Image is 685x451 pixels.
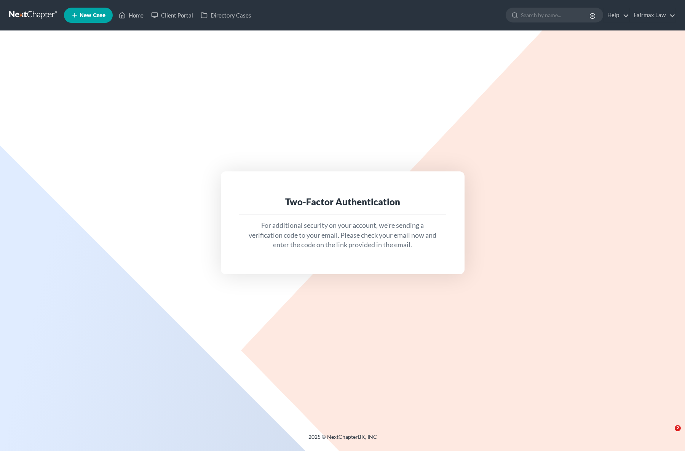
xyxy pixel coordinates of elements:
[197,8,255,22] a: Directory Cases
[245,221,440,250] p: For additional security on your account, we're sending a verification code to your email. Please ...
[659,425,677,443] iframe: Intercom live chat
[630,8,675,22] a: Fairmax Law
[80,13,105,18] span: New Case
[521,8,591,22] input: Search by name...
[245,196,440,208] div: Two-Factor Authentication
[604,8,629,22] a: Help
[675,425,681,431] span: 2
[126,433,560,447] div: 2025 © NextChapterBK, INC
[147,8,197,22] a: Client Portal
[115,8,147,22] a: Home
